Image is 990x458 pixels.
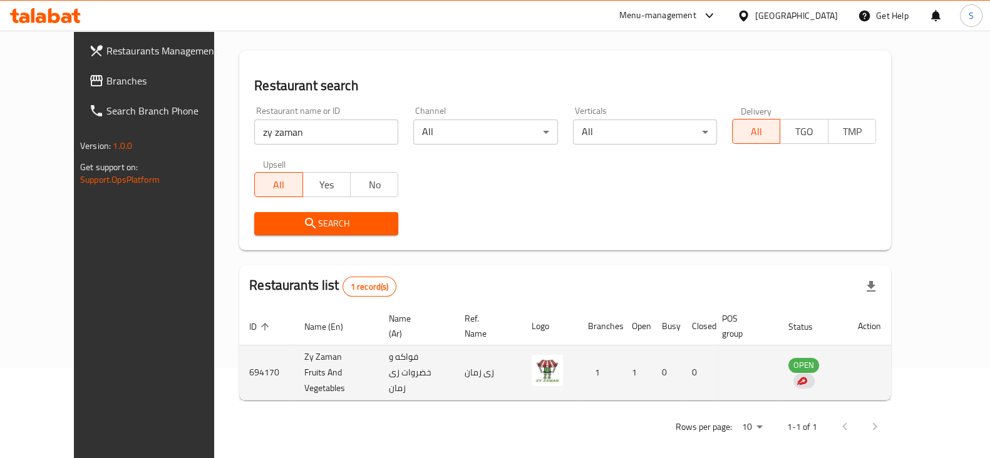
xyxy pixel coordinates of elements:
button: All [254,172,302,197]
span: 1 record(s) [343,281,396,293]
button: TGO [780,119,828,144]
span: All [260,176,297,194]
td: 0 [682,345,712,400]
th: Action [848,307,891,345]
table: enhanced table [239,307,891,400]
a: Restaurants Management [79,36,239,66]
button: All [732,119,780,144]
span: Search [264,216,388,232]
label: Upsell [263,160,286,168]
span: Yes [308,176,346,194]
div: Rows per page: [737,418,767,437]
th: Logo [522,307,578,345]
a: Support.OpsPlatform [80,171,160,188]
h2: Restaurants list [249,276,396,297]
span: OPEN [788,358,819,372]
span: POS group [722,311,763,341]
span: Branches [106,73,229,88]
label: Delivery [741,106,772,115]
span: Status [788,319,829,334]
span: Version: [80,138,111,154]
span: No [356,176,393,194]
span: Restaurants Management [106,43,229,58]
span: TMP [833,123,871,141]
button: TMP [828,119,876,144]
span: S [969,9,974,23]
span: TGO [785,123,823,141]
a: Branches [79,66,239,96]
th: Open [622,307,652,345]
td: زى زمان [455,345,522,400]
td: Zy Zaman Fruits And Vegetables [294,345,379,400]
div: [GEOGRAPHIC_DATA] [755,9,838,23]
span: 1.0.0 [113,138,132,154]
td: 1 [578,345,622,400]
img: delivery hero logo [796,375,807,387]
h2: Restaurant search [254,76,876,95]
th: Branches [578,307,622,345]
span: Ref. Name [465,311,507,341]
a: Search Branch Phone [79,96,239,126]
p: Rows per page: [676,419,732,435]
div: All [413,120,557,145]
span: ID [249,319,273,334]
span: Name (En) [304,319,359,334]
button: Yes [302,172,351,197]
div: All [573,120,717,145]
th: Closed [682,307,712,345]
span: Get support on: [80,159,138,175]
img: Zy Zaman Fruits And Vegetables [532,355,563,386]
div: Export file [856,272,886,302]
span: All [738,123,775,141]
div: Menu-management [619,8,696,23]
p: 1-1 of 1 [787,419,817,435]
td: 0 [652,345,682,400]
td: فواكه و خضروات زى زمان [379,345,455,400]
span: Search Branch Phone [106,103,229,118]
th: Busy [652,307,682,345]
span: Name (Ar) [389,311,440,341]
button: Search [254,212,398,235]
td: 1 [622,345,652,400]
button: No [350,172,398,197]
input: Search for restaurant name or ID.. [254,120,398,145]
td: 694170 [239,345,294,400]
div: Total records count [343,277,397,297]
